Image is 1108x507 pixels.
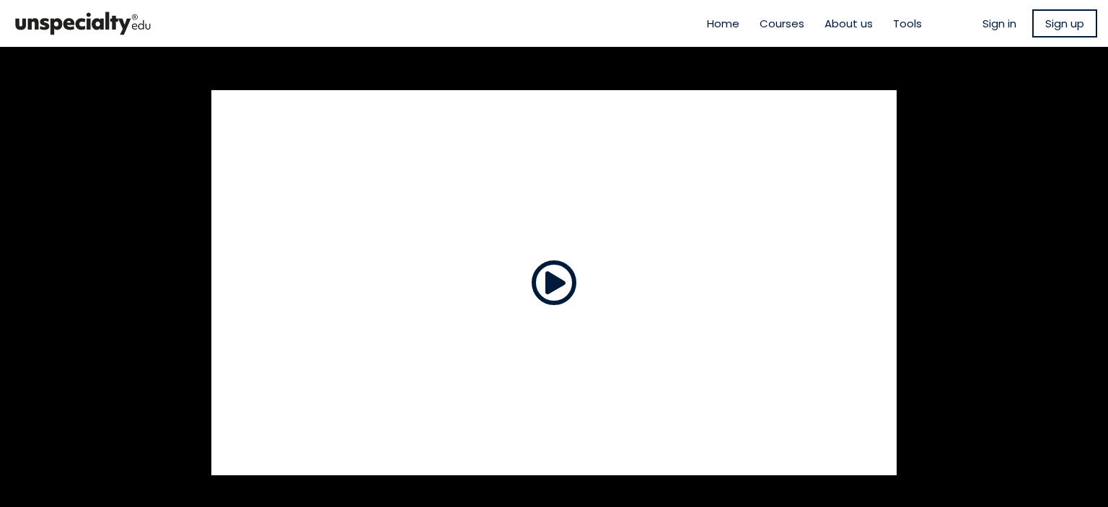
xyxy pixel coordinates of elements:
span: Sign up [1045,15,1084,32]
a: Home [707,15,739,32]
a: Tools [893,15,922,32]
a: Sign in [982,15,1016,32]
img: bc390a18feecddb333977e298b3a00a1.png [11,6,155,41]
a: About us [825,15,873,32]
a: Sign up [1032,9,1097,38]
a: Courses [760,15,804,32]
